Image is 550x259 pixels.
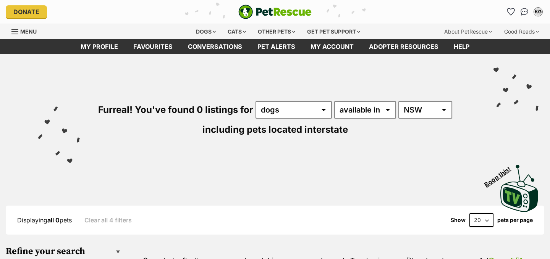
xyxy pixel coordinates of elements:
[451,217,466,223] span: Show
[6,5,47,18] a: Donate
[47,216,60,224] strong: all 0
[500,158,539,214] a: Boop this!
[126,39,180,54] a: Favourites
[521,8,529,16] img: chat-41dd97257d64d25036548639549fe6c8038ab92f7586957e7f3b1b290dea8141.svg
[446,39,477,54] a: Help
[505,6,544,18] ul: Account quick links
[505,6,517,18] a: Favourites
[98,104,253,115] span: Furreal! You've found 0 listings for
[532,6,544,18] button: My account
[497,217,533,223] label: pets per page
[534,8,542,16] div: KG
[303,39,361,54] a: My account
[17,216,72,224] span: Displaying pets
[238,5,312,19] a: PetRescue
[84,217,132,224] a: Clear all 4 filters
[73,39,126,54] a: My profile
[499,24,544,39] div: Good Reads
[500,165,539,212] img: PetRescue TV logo
[250,39,303,54] a: Pet alerts
[191,24,221,39] div: Dogs
[6,246,120,257] h3: Refine your search
[252,24,301,39] div: Other pets
[302,24,366,39] div: Get pet support
[483,161,518,188] span: Boop this!
[202,124,348,135] span: including pets located interstate
[180,39,250,54] a: conversations
[20,28,37,35] span: Menu
[222,24,251,39] div: Cats
[518,6,531,18] a: Conversations
[439,24,497,39] div: About PetRescue
[361,39,446,54] a: Adopter resources
[238,5,312,19] img: logo-e224e6f780fb5917bec1dbf3a21bbac754714ae5b6737aabdf751b685950b380.svg
[11,24,42,38] a: Menu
